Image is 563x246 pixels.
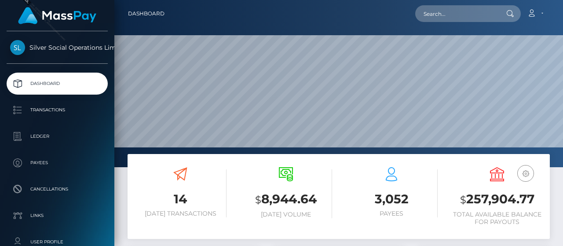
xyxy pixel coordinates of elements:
a: Links [7,205,108,227]
span: Silver Social Operations Limited [7,44,108,51]
p: Transactions [10,103,104,117]
h3: 8,944.64 [240,191,332,209]
a: Ledger [7,125,108,147]
h6: Total Available Balance for Payouts [451,211,543,226]
h3: 3,052 [345,191,438,208]
h3: 14 [134,191,227,208]
p: Cancellations [10,183,104,196]
h3: 257,904.77 [451,191,543,209]
img: Silver Social Operations Limited [10,40,25,55]
img: MassPay Logo [18,7,96,24]
a: Cancellations [7,178,108,200]
p: Payees [10,156,104,169]
p: Dashboard [10,77,104,90]
a: Dashboard [128,4,165,23]
p: Links [10,209,104,222]
a: Dashboard [7,73,108,95]
small: $ [460,194,466,206]
h6: [DATE] Volume [240,211,332,218]
small: $ [255,194,261,206]
a: Payees [7,152,108,174]
h6: Payees [345,210,438,217]
h6: [DATE] Transactions [134,210,227,217]
input: Search... [415,5,498,22]
a: Transactions [7,99,108,121]
p: Ledger [10,130,104,143]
